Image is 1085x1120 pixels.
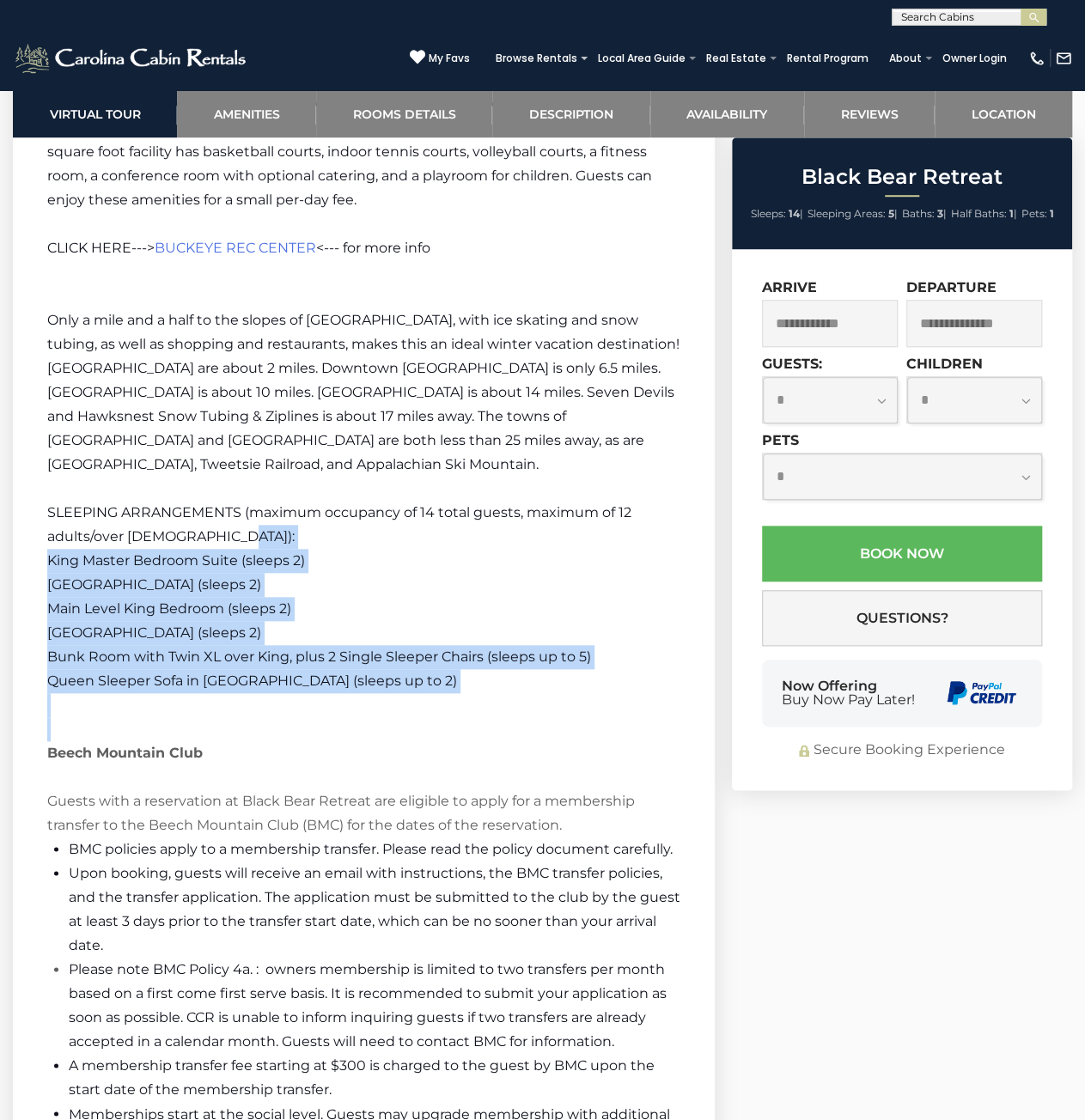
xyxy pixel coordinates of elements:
[751,203,803,225] li: |
[47,504,631,545] span: SLEEPING ARRANGEMENTS (maximum occupancy of 14 total guests, maximum of 12 adults/over [DEMOGRAPH...
[937,207,943,220] strong: 3
[762,356,822,372] label: Guests:
[492,90,649,137] a: Description
[1028,50,1045,67] img: phone-regular-white.png
[47,745,203,761] b: Beech Mountain Club
[778,46,877,70] a: Rental Program
[762,526,1042,581] button: Book Now
[782,679,915,707] div: Now Offering
[1055,50,1072,67] img: mail-regular-white.png
[13,41,251,76] img: White-1-2.png
[902,207,935,220] span: Baths:
[589,46,694,70] a: Local Area Guide
[789,207,800,220] strong: 14
[47,312,680,472] span: Only a mile and a half to the slopes of [GEOGRAPHIC_DATA], with ice skating and snow tubing, as w...
[47,576,261,593] span: [GEOGRAPHIC_DATA] (sleeps 2)
[906,279,997,295] label: Departure
[69,1057,655,1098] span: A membership transfer fee starting at $300 is charged to the guest by BMC upon the start date of ...
[762,279,817,295] label: Arrive
[155,240,316,256] a: BUCKEYE REC CENTER
[69,865,680,953] span: Upon booking, guests will receive an email with instructions, the BMC transfer policies, and the ...
[69,841,673,857] span: BMC policies apply to a membership transfer. Please read the policy document carefully.
[316,240,430,256] span: <--- for more info
[902,203,947,225] li: |
[177,90,316,137] a: Amenities
[906,356,983,372] label: Children
[762,432,799,448] label: Pets
[888,207,894,220] strong: 5
[698,46,775,70] a: Real Estate
[934,46,1015,70] a: Owner Login
[951,203,1017,225] li: |
[782,693,915,707] span: Buy Now Pay Later!
[47,552,305,569] span: King Master Bedroom Suite (sleeps 2)
[316,90,492,137] a: Rooms Details
[47,793,635,833] span: Guests with a reservation at Black Bear Retreat are eligible to apply for a membership transfer t...
[1009,207,1014,220] strong: 1
[935,90,1072,137] a: Location
[47,600,291,617] span: Main Level King Bedroom (sleeps 2)
[808,203,898,225] li: |
[951,207,1007,220] span: Half Baths:
[881,46,930,70] a: About
[804,90,935,137] a: Reviews
[69,961,667,1050] font: Please note BMC Policy 4a. : owners membership is limited to two transfers per month based on a f...
[47,648,591,665] span: Bunk Room with Twin XL over King, plus 2 Single Sleeper Chairs (sleeps up to 5)
[47,673,457,689] span: Queen Sleeper Sofa in [GEOGRAPHIC_DATA] (sleeps up to 2)
[47,624,261,641] span: [GEOGRAPHIC_DATA] (sleeps 2)
[762,740,1042,760] div: Secure Booking Experience
[13,90,177,137] a: Virtual Tour
[47,240,155,256] span: CLICK HERE--->
[1021,207,1047,220] span: Pets:
[650,90,804,137] a: Availability
[808,207,886,220] span: Sleeping Areas:
[1050,207,1054,220] strong: 1
[736,166,1068,188] h2: Black Bear Retreat
[410,49,470,67] a: My Favs
[751,207,786,220] span: Sleeps:
[487,46,586,70] a: Browse Rentals
[429,51,470,66] span: My Favs
[762,590,1042,646] button: Questions?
